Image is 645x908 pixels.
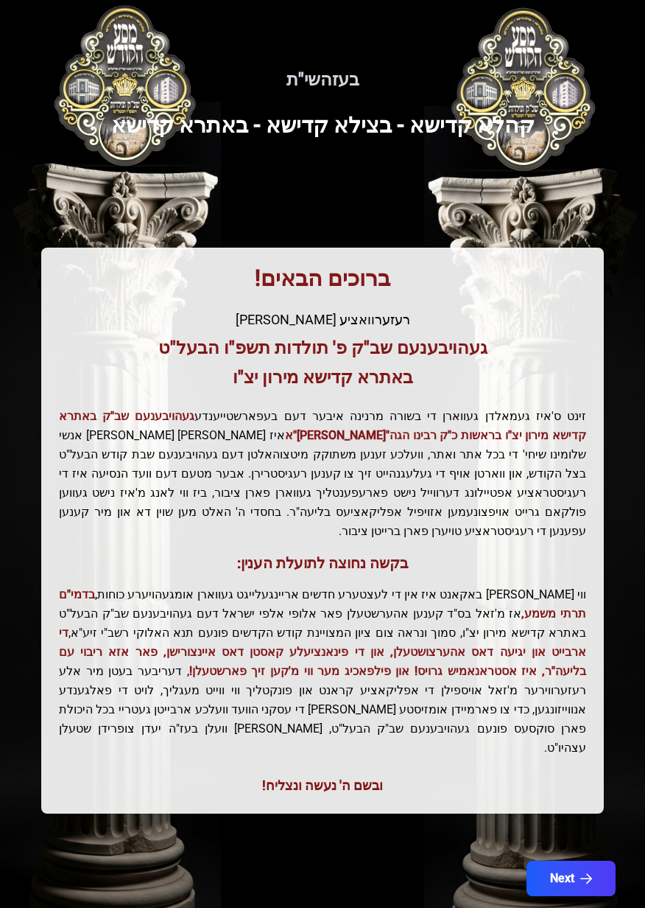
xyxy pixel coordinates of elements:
div: ובשם ה' נעשה ונצליח! [59,775,586,796]
h5: בעזהשי"ת [41,68,604,91]
span: די ארבייט און יגיעה דאס אהערצושטעלן, און די פינאנציעלע קאסטן דאס איינצורישן, פאר אזא ריבוי עם בלי... [59,626,586,678]
h3: געהויבענעם שב"ק פ' תולדות תשפ"ו הבעל"ט [59,336,586,360]
span: בדמי"ם תרתי משמע, [59,587,586,621]
span: געהויבענעם שב"ק באתרא קדישא מירון יצ"ו בראשות כ"ק רבינו הגה"[PERSON_NAME]"א [59,409,586,442]
h1: ברוכים הבאים! [59,265,586,292]
p: ווי [PERSON_NAME] באקאנט איז אין די לעצטערע חדשים אריינגעלייגט געווארן אומגעהויערע כוחות, אז מ'זא... [59,585,586,758]
p: זינט ס'איז געמאלדן געווארן די בשורה מרנינה איבער דעם בעפארשטייענדע איז [PERSON_NAME] [PERSON_NAME... [59,407,586,541]
h3: באתרא קדישא מירון יצ"ו [59,366,586,389]
span: קהלא קדישא - בצילא קדישא - באתרא קדישא [111,112,535,138]
button: Next [526,861,616,896]
h3: בקשה נחוצה לתועלת הענין: [59,553,586,573]
div: רעזערוואציע [PERSON_NAME] [59,310,586,330]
